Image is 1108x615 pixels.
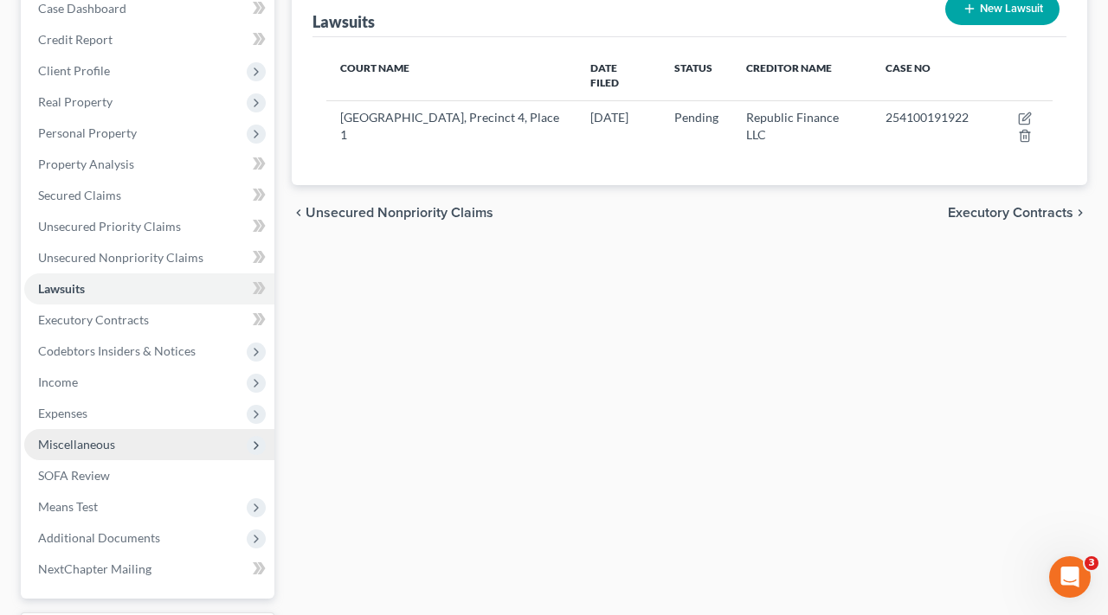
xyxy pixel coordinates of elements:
[38,63,110,78] span: Client Profile
[590,61,619,89] span: Date Filed
[38,499,98,514] span: Means Test
[292,206,493,220] button: chevron_left Unsecured Nonpriority Claims
[340,61,409,74] span: Court Name
[312,11,375,32] div: Lawsuits
[24,24,274,55] a: Credit Report
[38,343,196,358] span: Codebtors Insiders & Notices
[886,110,969,125] span: 254100191922
[24,554,274,585] a: NextChapter Mailing
[38,94,113,109] span: Real Property
[1085,556,1098,570] span: 3
[24,211,274,242] a: Unsecured Priority Claims
[38,406,87,420] span: Expenses
[306,206,493,220] span: Unsecured Nonpriority Claims
[674,110,718,125] span: Pending
[24,304,274,336] a: Executory Contracts
[24,180,274,211] a: Secured Claims
[38,219,181,234] span: Unsecured Priority Claims
[38,375,78,389] span: Income
[948,206,1087,220] button: Executory Contracts chevron_right
[292,206,306,220] i: chevron_left
[340,110,559,142] span: [GEOGRAPHIC_DATA], Precinct 4, Place 1
[38,188,121,202] span: Secured Claims
[1049,556,1091,598] iframe: Intercom live chat
[886,61,931,74] span: Case No
[674,61,712,74] span: Status
[38,1,126,16] span: Case Dashboard
[948,206,1073,220] span: Executory Contracts
[24,460,274,491] a: SOFA Review
[38,561,151,576] span: NextChapter Mailing
[24,242,274,273] a: Unsecured Nonpriority Claims
[590,110,628,125] span: [DATE]
[746,110,839,142] span: Republic Finance LLC
[38,312,149,327] span: Executory Contracts
[24,273,274,304] a: Lawsuits
[38,250,203,265] span: Unsecured Nonpriority Claims
[38,530,160,545] span: Additional Documents
[38,125,137,140] span: Personal Property
[38,157,134,171] span: Property Analysis
[38,468,110,483] span: SOFA Review
[24,149,274,180] a: Property Analysis
[746,61,832,74] span: Creditor Name
[38,32,113,47] span: Credit Report
[38,437,115,452] span: Miscellaneous
[1073,206,1087,220] i: chevron_right
[38,281,85,296] span: Lawsuits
